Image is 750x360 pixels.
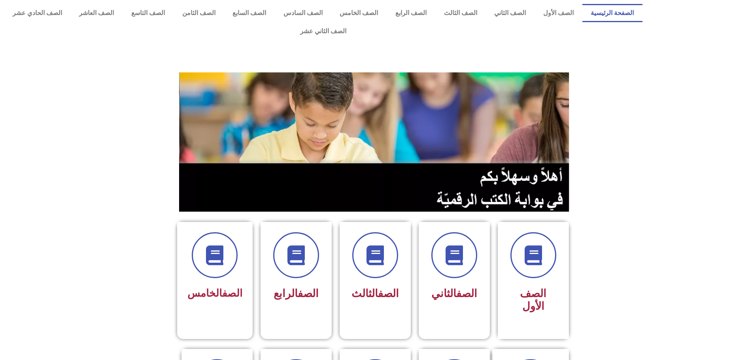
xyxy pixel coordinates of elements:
a: الصف الرابع [387,4,435,22]
a: الصف الثالث [435,4,486,22]
a: الصف العاشر [71,4,123,22]
a: الصف السادس [275,4,331,22]
a: الصف [378,287,399,300]
a: الصف الثامن [174,4,224,22]
a: الصف الخامس [331,4,387,22]
a: الصف الأول [535,4,582,22]
a: الصف السابع [224,4,275,22]
span: الثاني [431,287,477,300]
span: الصف الأول [520,287,546,313]
span: الثالث [351,287,399,300]
a: الصف التاسع [123,4,174,22]
a: الصف [456,287,477,300]
a: الصف الثاني [486,4,535,22]
a: الصفحة الرئيسية [582,4,643,22]
a: الصف [298,287,319,300]
a: الصف الحادي عشر [4,4,71,22]
a: الصف الثاني عشر [4,22,642,40]
span: الرابع [274,287,319,300]
a: الصف [222,287,242,299]
span: الخامس [187,287,242,299]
